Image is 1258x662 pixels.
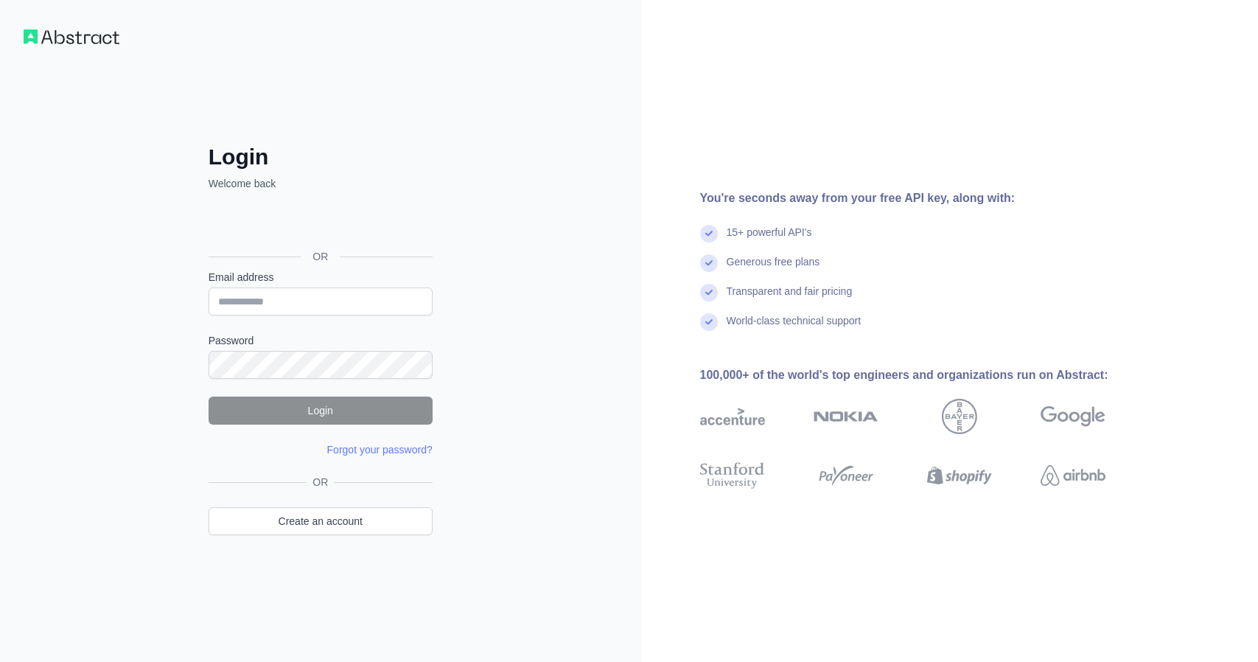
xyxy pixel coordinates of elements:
[1041,459,1105,492] img: airbnb
[209,270,433,285] label: Email address
[209,144,433,170] h2: Login
[209,397,433,425] button: Login
[942,399,977,434] img: bayer
[727,254,820,284] div: Generous free plans
[700,189,1153,207] div: You're seconds away from your free API key, along with:
[209,333,433,348] label: Password
[727,284,853,313] div: Transparent and fair pricing
[700,366,1153,384] div: 100,000+ of the world's top engineers and organizations run on Abstract:
[700,284,718,302] img: check mark
[201,207,437,240] iframe: Sign in with Google Button
[700,399,765,434] img: accenture
[301,249,340,264] span: OR
[700,313,718,331] img: check mark
[727,313,862,343] div: World-class technical support
[307,475,334,489] span: OR
[700,459,765,492] img: stanford university
[24,29,119,44] img: Workflow
[700,254,718,272] img: check mark
[700,225,718,243] img: check mark
[1041,399,1105,434] img: google
[209,176,433,191] p: Welcome back
[209,507,433,535] a: Create an account
[327,444,433,456] a: Forgot your password?
[927,459,992,492] img: shopify
[814,399,878,434] img: nokia
[727,225,812,254] div: 15+ powerful API's
[814,459,878,492] img: payoneer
